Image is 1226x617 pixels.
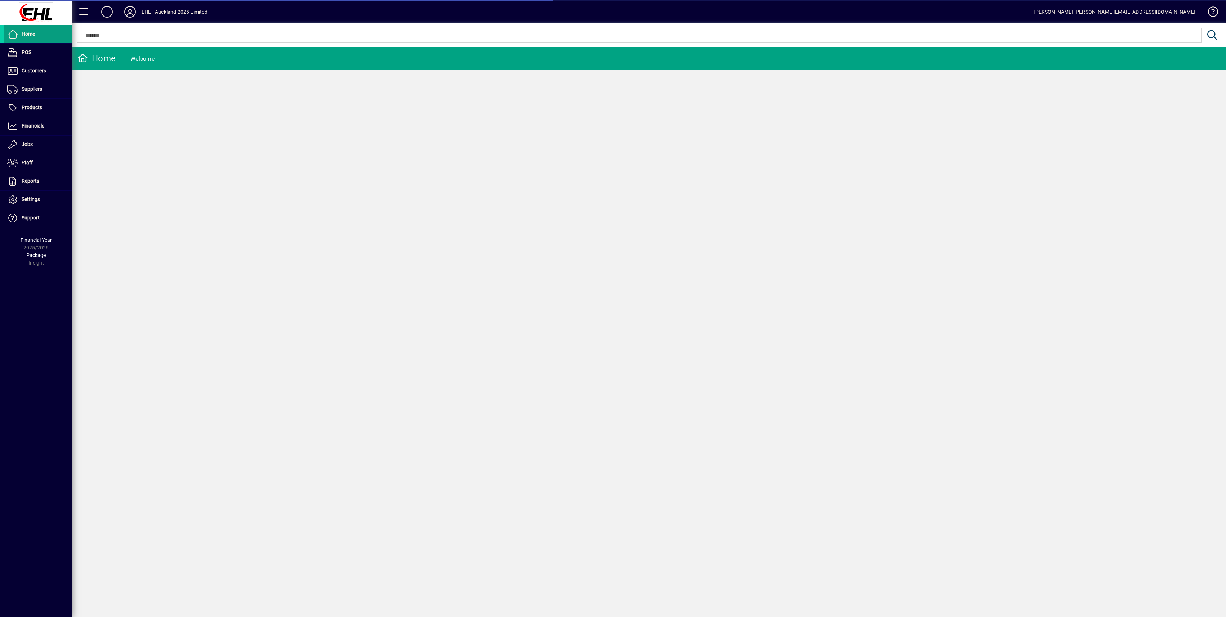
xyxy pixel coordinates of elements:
span: Jobs [22,141,33,147]
a: Financials [4,117,72,135]
a: Settings [4,191,72,209]
span: Settings [22,196,40,202]
a: Customers [4,62,72,80]
span: Suppliers [22,86,42,92]
span: Products [22,105,42,110]
button: Add [95,5,119,18]
a: Suppliers [4,80,72,98]
span: Customers [22,68,46,74]
span: POS [22,49,31,55]
a: Support [4,209,72,227]
div: Home [77,53,116,64]
span: Package [26,252,46,258]
a: Staff [4,154,72,172]
a: Jobs [4,136,72,154]
a: Knowledge Base [1203,1,1217,25]
div: [PERSON_NAME] [PERSON_NAME][EMAIL_ADDRESS][DOMAIN_NAME] [1034,6,1195,18]
span: Staff [22,160,33,165]
a: Reports [4,172,72,190]
div: Welcome [130,53,155,65]
a: POS [4,44,72,62]
div: EHL - Auckland 2025 Limited [142,6,208,18]
a: Products [4,99,72,117]
span: Home [22,31,35,37]
button: Profile [119,5,142,18]
span: Financials [22,123,44,129]
span: Support [22,215,40,221]
span: Financial Year [21,237,52,243]
span: Reports [22,178,39,184]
